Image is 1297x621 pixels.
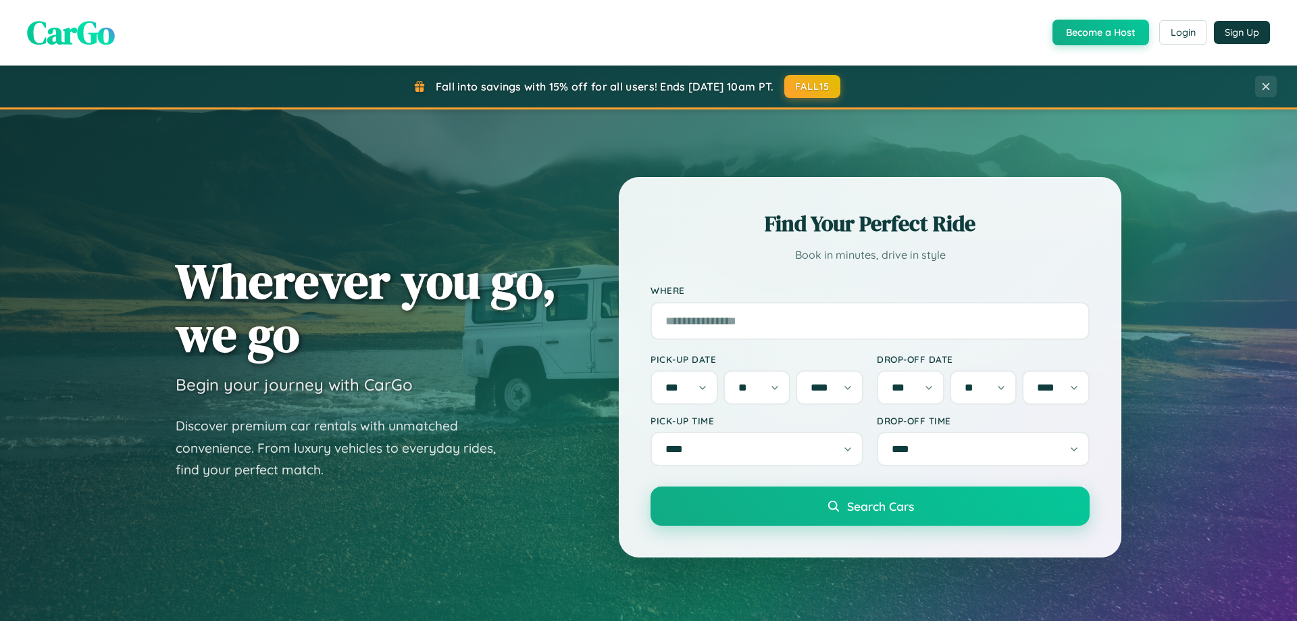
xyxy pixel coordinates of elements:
label: Where [651,285,1090,297]
p: Discover premium car rentals with unmatched convenience. From luxury vehicles to everyday rides, ... [176,415,513,481]
span: Search Cars [847,499,914,514]
button: Login [1159,20,1207,45]
button: Search Cars [651,487,1090,526]
label: Drop-off Date [877,353,1090,365]
h1: Wherever you go, we go [176,254,557,361]
h3: Begin your journey with CarGo [176,374,413,395]
label: Pick-up Time [651,415,863,426]
span: CarGo [27,10,115,55]
h2: Find Your Perfect Ride [651,209,1090,239]
label: Pick-up Date [651,353,863,365]
label: Drop-off Time [877,415,1090,426]
p: Book in minutes, drive in style [651,245,1090,265]
button: Become a Host [1052,20,1149,45]
span: Fall into savings with 15% off for all users! Ends [DATE] 10am PT. [436,80,774,93]
button: FALL15 [784,75,841,98]
button: Sign Up [1214,21,1270,44]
